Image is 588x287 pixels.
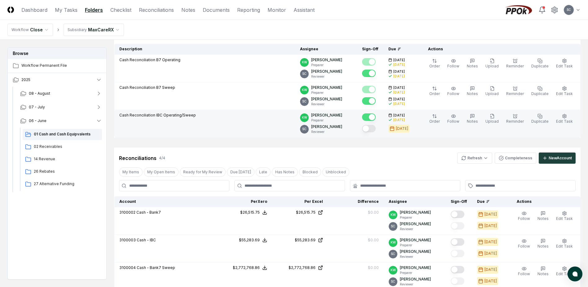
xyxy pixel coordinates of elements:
[277,265,323,271] a: $2,772,768.86
[357,44,383,55] th: Sign-Off
[302,99,307,104] span: SC
[484,278,497,284] div: [DATE]
[484,239,497,245] div: [DATE]
[447,91,459,96] span: Follow
[555,265,574,278] button: Edit Task
[537,271,549,276] span: Notes
[393,74,405,79] div: [DATE]
[277,237,323,243] a: $55,283.69
[451,222,464,230] button: Mark complete
[466,112,479,125] button: Notes
[136,210,161,215] span: Cash - Bank7
[119,167,143,177] button: My Items
[400,249,431,254] p: [PERSON_NAME]
[393,90,405,95] div: [DATE]
[400,243,431,248] p: Preparer
[506,91,524,96] span: Reminder
[233,265,260,271] div: $2,772,768.86
[311,96,342,102] p: [PERSON_NAME]
[428,112,441,125] button: Order
[7,24,124,36] nav: breadcrumb
[467,119,478,124] span: Notes
[272,196,328,207] th: Per Excel
[447,119,459,124] span: Follow
[477,199,502,204] div: Due
[55,6,77,14] a: My Tasks
[400,210,431,215] p: [PERSON_NAME]
[537,244,549,248] span: Notes
[239,237,260,243] div: $55,283.69
[447,64,459,68] span: Follow
[8,73,107,87] button: 2025
[446,57,461,70] button: Follow
[15,100,107,114] button: 07 - July
[21,63,102,68] span: Workflow Permanent File
[272,167,298,177] button: Has Notes
[328,196,384,207] th: Difference
[393,118,405,122] div: [DATE]
[368,237,379,243] div: $0.00
[555,237,574,250] button: Edit Task
[506,119,524,124] span: Reminder
[21,6,47,14] a: Dashboard
[423,46,576,52] div: Actions
[144,167,179,177] button: My Open Items
[556,64,573,68] span: Edit Task
[512,199,576,204] div: Actions
[536,237,550,250] button: Notes
[294,6,315,14] a: Assistant
[302,60,307,65] span: KW
[568,266,582,281] button: atlas-launcher
[11,27,29,33] div: Workflow
[429,119,440,124] span: Order
[362,125,376,132] button: Mark complete
[393,69,405,74] span: [DATE]
[311,85,342,90] p: [PERSON_NAME]
[517,265,531,278] button: Follow
[267,6,286,14] a: Monitor
[400,227,431,231] p: Reviewer
[29,104,45,110] span: 07 - July
[531,119,549,124] span: Duplicate
[391,268,396,272] span: KW
[311,102,342,107] p: Reviewer
[15,114,107,128] button: 06 - June
[485,119,499,124] span: Upload
[400,215,431,220] p: Preparer
[8,59,107,73] a: Workflow Permanent File
[518,244,530,248] span: Follow
[556,119,573,124] span: Edit Task
[322,167,349,177] button: Unblocked
[396,126,408,131] div: [DATE]
[467,64,478,68] span: Notes
[451,250,464,257] button: Mark complete
[400,221,431,227] p: [PERSON_NAME]
[451,238,464,246] button: Mark complete
[446,196,472,207] th: Sign-Off
[530,112,550,125] button: Duplicate
[34,131,99,137] span: 01 Cash and Cash Equipvalents
[137,238,156,242] span: Cash - IBC
[203,6,230,14] a: Documents
[555,85,574,98] button: Edit Task
[484,57,500,70] button: Upload
[555,112,574,125] button: Edit Task
[34,181,99,187] span: 27 Alternative Funding
[239,237,267,243] button: $55,283.69
[429,91,440,96] span: Order
[505,85,525,98] button: Reminder
[391,212,396,217] span: KW
[505,112,525,125] button: Reminder
[556,91,573,96] span: Edit Task
[240,210,267,215] button: $26,515.75
[555,210,574,223] button: Edit Task
[119,85,175,90] p: Cash Reconciliation B7 Sweep
[530,85,550,98] button: Duplicate
[302,115,307,120] span: KW
[311,74,342,79] p: Reviewer
[484,85,500,98] button: Upload
[311,63,342,67] p: Preparer
[484,112,500,125] button: Upload
[466,85,479,98] button: Notes
[311,57,342,63] p: [PERSON_NAME]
